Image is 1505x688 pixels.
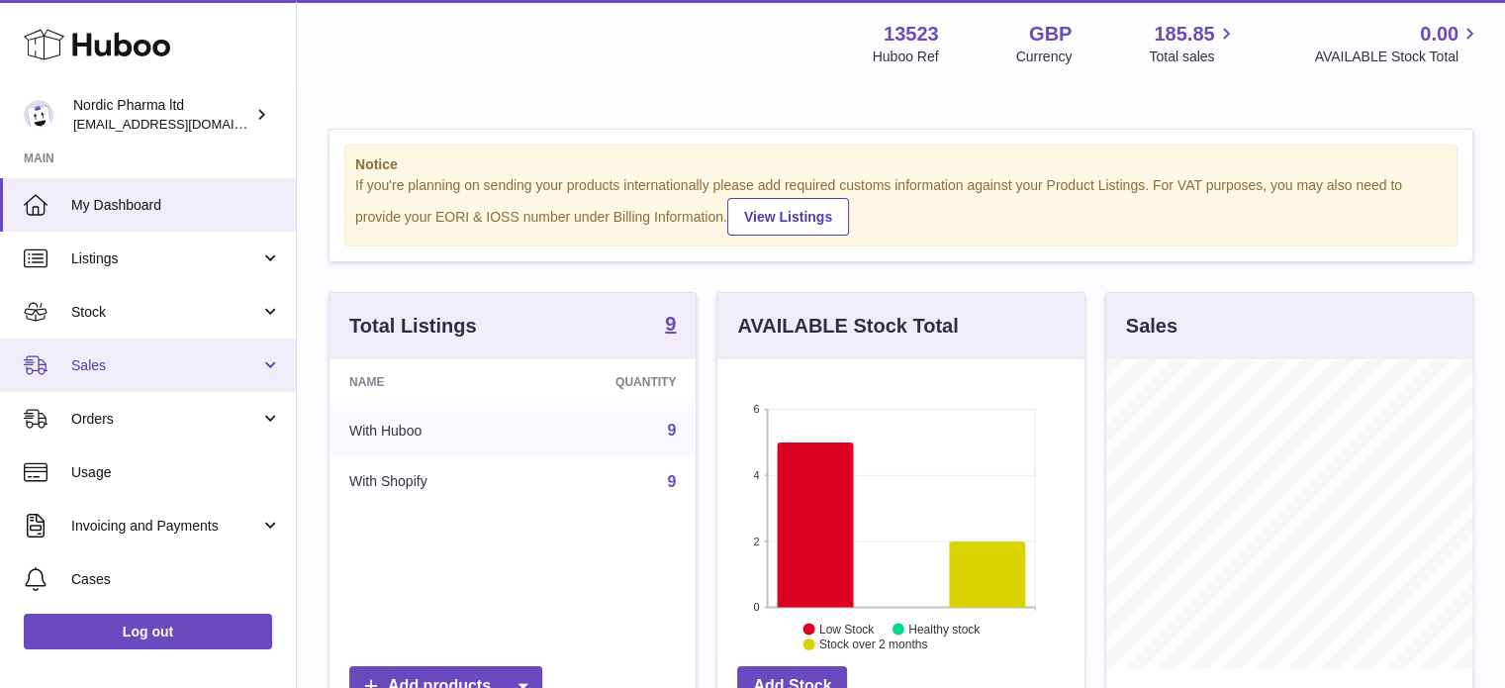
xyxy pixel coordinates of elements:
[1126,313,1177,340] h3: Sales
[71,463,281,482] span: Usage
[1154,21,1214,48] span: 185.85
[329,359,527,405] th: Name
[71,356,260,375] span: Sales
[1314,48,1481,66] span: AVAILABLE Stock Total
[737,313,958,340] h3: AVAILABLE Stock Total
[24,100,53,130] img: ruzana_parkhomenko@wow24-7.io
[24,614,272,649] a: Log out
[73,116,291,132] span: [EMAIL_ADDRESS][DOMAIN_NAME]
[71,303,260,322] span: Stock
[754,535,760,546] text: 2
[1420,21,1458,48] span: 0.00
[754,403,760,415] text: 6
[71,249,260,268] span: Listings
[527,359,697,405] th: Quantity
[754,469,760,481] text: 4
[1149,21,1237,66] a: 185.85 Total sales
[71,517,260,536] span: Invoicing and Payments
[329,405,527,456] td: With Huboo
[71,410,260,429] span: Orders
[1314,21,1481,66] a: 0.00 AVAILABLE Stock Total
[665,314,676,334] strong: 9
[349,313,477,340] h3: Total Listings
[727,198,849,236] a: View Listings
[71,570,281,589] span: Cases
[355,155,1447,174] strong: Notice
[1016,48,1073,66] div: Currency
[873,48,939,66] div: Huboo Ref
[73,96,251,134] div: Nordic Pharma ltd
[665,314,676,338] a: 9
[355,176,1447,236] div: If you're planning on sending your products internationally please add required customs informati...
[884,21,939,48] strong: 13523
[819,622,875,636] text: Low Stock
[819,638,927,651] text: Stock over 2 months
[1029,21,1072,48] strong: GBP
[667,422,676,439] a: 9
[754,601,760,613] text: 0
[71,196,281,215] span: My Dashboard
[329,456,527,508] td: With Shopify
[908,622,981,636] text: Healthy stock
[667,473,676,490] a: 9
[1149,48,1237,66] span: Total sales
